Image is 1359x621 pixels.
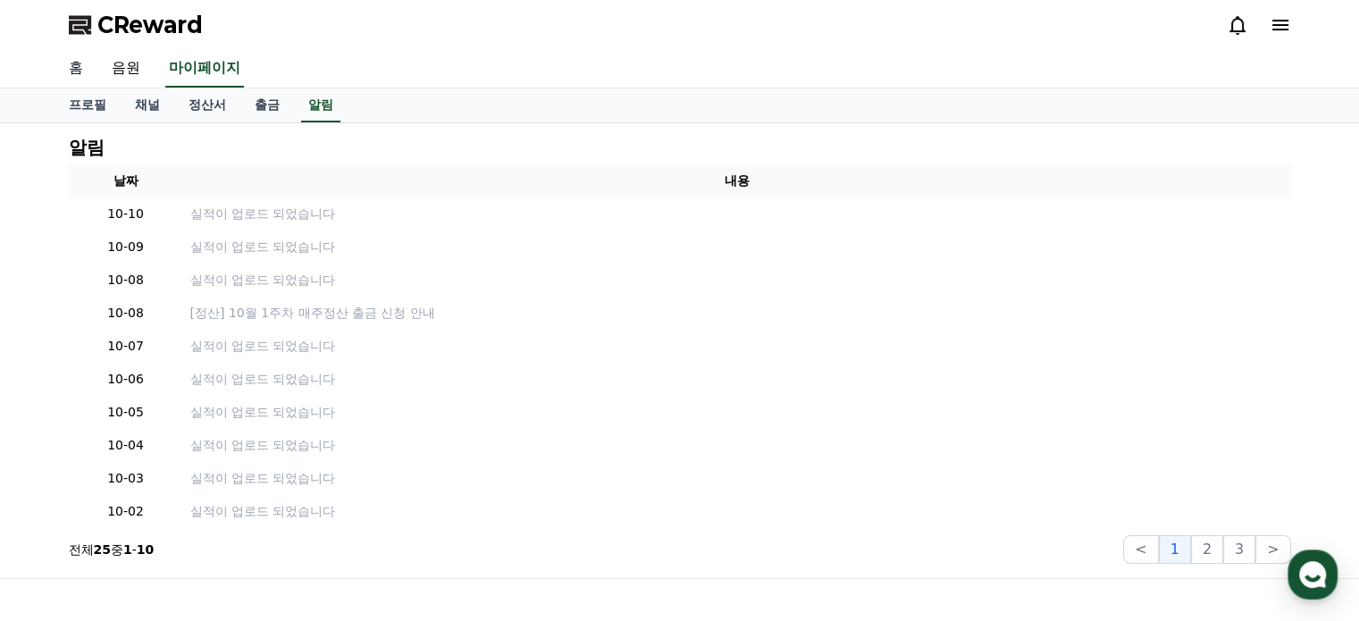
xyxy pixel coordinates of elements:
[118,473,231,517] a: 대화
[76,436,176,455] p: 10-04
[190,469,1284,488] a: 실적이 업로드 되었습니다
[240,88,294,122] a: 출금
[76,205,176,223] p: 10-10
[121,88,174,122] a: 채널
[69,164,183,197] th: 날짜
[76,502,176,521] p: 10-02
[1191,535,1223,564] button: 2
[190,403,1284,422] a: 실적이 업로드 되었습니다
[190,238,1284,256] a: 실적이 업로드 되었습니다
[55,50,97,88] a: 홈
[190,205,1284,223] a: 실적이 업로드 되었습니다
[76,238,176,256] p: 10-09
[190,304,1284,323] a: [정산] 10월 1주차 매주정산 출금 신청 안내
[76,403,176,422] p: 10-05
[55,88,121,122] a: 프로필
[1223,535,1255,564] button: 3
[190,271,1284,290] a: 실적이 업로드 되었습니다
[165,50,244,88] a: 마이페이지
[69,541,155,558] p: 전체 중 -
[69,11,203,39] a: CReward
[137,542,154,557] strong: 10
[76,469,176,488] p: 10-03
[69,138,105,157] h4: 알림
[76,271,176,290] p: 10-08
[94,542,111,557] strong: 25
[164,500,185,515] span: 대화
[183,164,1291,197] th: 내용
[76,370,176,389] p: 10-06
[190,502,1284,521] a: 실적이 업로드 되었습니다
[1255,535,1290,564] button: >
[231,473,343,517] a: 설정
[301,88,340,122] a: 알림
[5,473,118,517] a: 홈
[190,370,1284,389] a: 실적이 업로드 되었습니다
[123,542,132,557] strong: 1
[276,499,298,514] span: 설정
[1123,535,1158,564] button: <
[190,337,1284,356] a: 실적이 업로드 되었습니다
[97,50,155,88] a: 음원
[76,304,176,323] p: 10-08
[190,436,1284,455] a: 실적이 업로드 되었습니다
[76,337,176,356] p: 10-07
[97,11,203,39] span: CReward
[174,88,240,122] a: 정산서
[56,499,67,514] span: 홈
[1159,535,1191,564] button: 1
